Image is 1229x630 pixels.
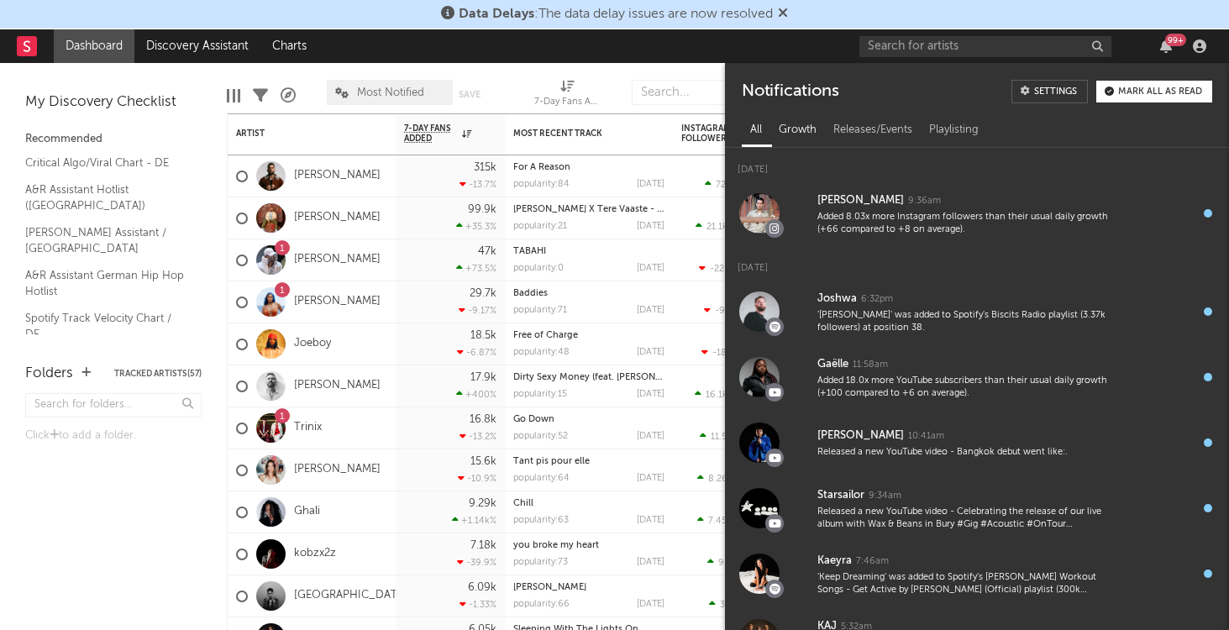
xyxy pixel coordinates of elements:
[817,309,1113,335] div: '[PERSON_NAME]' was added to Spotify's Biscits Radio playlist (3.37k followers) at position 38.
[696,221,765,232] div: ( )
[236,129,362,139] div: Artist
[294,505,320,519] a: Ghali
[534,71,601,120] div: 7-Day Fans Added (7-Day Fans Added)
[711,433,732,442] span: 11.5k
[701,347,765,358] div: ( )
[1011,80,1088,103] a: Settings
[869,490,901,502] div: 9:34am
[513,415,554,424] a: Go Down
[861,293,893,306] div: 6:32pm
[25,266,185,301] a: A&R Assistant German Hip Hop Hotlist
[294,379,381,393] a: [PERSON_NAME]
[817,289,857,309] div: Joshwa
[513,600,570,609] div: popularity: 66
[637,390,664,399] div: [DATE]
[718,559,730,568] span: 98
[725,344,1229,410] a: Gaëlle11:58amAdded 18.0x more YouTube subscribers than their usual daily growth (+100 compared to...
[459,90,481,99] button: Save
[357,87,424,98] span: Most Notified
[25,426,202,446] div: Click to add a folder.
[513,331,578,340] a: Free of Charge
[404,123,458,144] span: 7-Day Fans Added
[706,223,727,232] span: 21.1k
[470,414,496,425] div: 16.8k
[469,498,496,509] div: 9.29k
[715,307,736,316] span: -956
[459,8,773,21] span: : The data delay issues are now resolved
[474,162,496,173] div: 315k
[1118,87,1202,97] div: Mark all as read
[1165,34,1186,46] div: 99 +
[460,431,496,442] div: -13.2 %
[699,263,765,274] div: ( )
[706,391,727,400] span: 16.1k
[468,582,496,593] div: 6.09k
[513,129,639,139] div: Most Recent Track
[637,306,664,315] div: [DATE]
[470,372,496,383] div: 17.9k
[114,370,202,378] button: Tracked Artists(57)
[534,92,601,113] div: 7-Day Fans Added (7-Day Fans Added)
[513,222,567,231] div: popularity: 21
[513,306,567,315] div: popularity: 71
[921,116,987,144] div: Playlisting
[513,289,664,298] div: Baddies
[294,253,381,267] a: [PERSON_NAME]
[457,347,496,358] div: -6.87 %
[704,305,765,316] div: ( )
[470,288,496,299] div: 29.7k
[513,583,664,592] div: Larry Hoover
[513,558,568,567] div: popularity: 73
[513,432,568,441] div: popularity: 52
[825,116,921,144] div: Releases/Events
[1034,87,1077,97] div: Settings
[54,29,134,63] a: Dashboard
[725,181,1229,246] a: [PERSON_NAME]9:36amAdded 8.03x more Instagram followers than their usual daily growth (+66 compar...
[513,331,664,340] div: Free of Charge
[25,364,73,384] div: Folders
[817,446,1113,459] div: Released a new YouTube video - Bangkok debut went like:.
[707,557,765,568] div: ( )
[637,600,664,609] div: [DATE]
[708,475,733,484] span: 8.26k
[294,337,331,351] a: Joeboy
[513,264,564,273] div: popularity: 0
[697,515,765,526] div: ( )
[227,71,240,120] div: Edit Columns
[513,163,664,172] div: For A Reason
[817,506,1113,532] div: Released a new YouTube video - Celebrating the release of our live album with Wax & Beans in Bury...
[513,348,570,357] div: popularity: 48
[513,457,590,466] a: Tant pis pour elle
[770,116,825,144] div: Growth
[513,390,567,399] div: popularity: 15
[513,180,570,189] div: popularity: 84
[708,517,732,526] span: 7.45k
[817,354,848,375] div: Gaëlle
[853,359,888,371] div: 11:58am
[637,516,664,525] div: [DATE]
[817,426,904,446] div: [PERSON_NAME]
[817,571,1113,597] div: 'Keep Dreaming' was added to Spotify's [PERSON_NAME] Workout Songs - Get Active by [PERSON_NAME] ...
[725,279,1229,344] a: Joshwa6:32pm'[PERSON_NAME]' was added to Spotify's Biscits Radio playlist (3.37k followers) at po...
[725,475,1229,541] a: Starsailor9:34amReleased a new YouTube video - Celebrating the release of our live album with Wax...
[513,163,570,172] a: For A Reason
[1160,39,1172,53] button: 99+
[468,204,496,215] div: 99.9k
[25,154,185,172] a: Critical Algo/Viral Chart - DE
[460,599,496,610] div: -1.33 %
[513,541,664,550] div: you broke my heart
[725,541,1229,606] a: Kaeyra7:46am'Keep Dreaming' was added to Spotify's [PERSON_NAME] Workout Songs - Get Active by [P...
[457,557,496,568] div: -39.9 %
[478,246,496,257] div: 47k
[452,515,496,526] div: +1.14k %
[25,393,202,417] input: Search for folders...
[513,415,664,424] div: Go Down
[253,71,268,120] div: Filters
[697,473,765,484] div: ( )
[695,389,765,400] div: ( )
[513,474,570,483] div: popularity: 64
[817,486,864,506] div: Starsailor
[710,265,738,274] span: -22.4k
[513,289,548,298] a: Baddies
[637,264,664,273] div: [DATE]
